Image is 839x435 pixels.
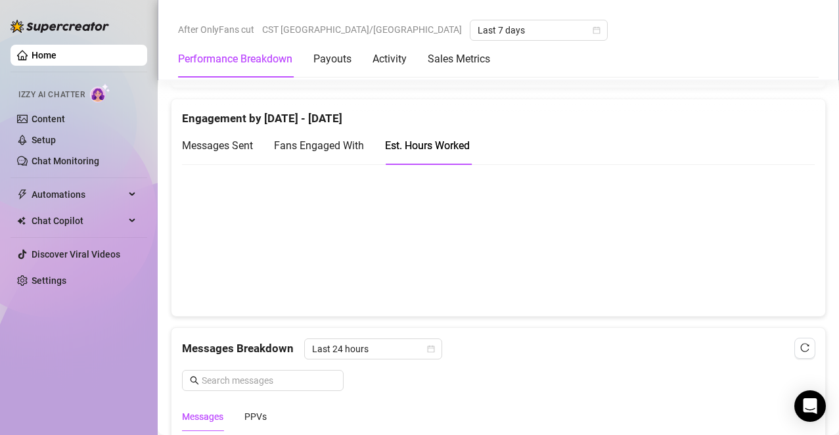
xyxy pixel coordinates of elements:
div: Messages Breakdown [182,338,815,359]
span: Messages Sent [182,139,253,152]
span: thunderbolt [17,189,28,200]
a: Settings [32,275,66,286]
div: Sales Metrics [428,51,490,67]
a: Setup [32,135,56,145]
span: calendar [593,26,601,34]
span: Izzy AI Chatter [18,89,85,101]
div: Messages [182,409,223,424]
a: Content [32,114,65,124]
span: search [190,376,199,385]
a: Chat Monitoring [32,156,99,166]
span: calendar [427,345,435,353]
img: AI Chatter [90,83,110,103]
span: Last 24 hours [312,339,434,359]
span: Fans Engaged With [274,139,364,152]
div: Engagement by [DATE] - [DATE] [182,99,815,127]
span: After OnlyFans cut [178,20,254,39]
a: Home [32,50,57,60]
div: Performance Breakdown [178,51,292,67]
span: Chat Copilot [32,210,125,231]
img: Chat Copilot [17,216,26,225]
img: logo-BBDzfeDw.svg [11,20,109,33]
div: Payouts [313,51,351,67]
span: Last 7 days [478,20,600,40]
div: Open Intercom Messenger [794,390,826,422]
span: CST [GEOGRAPHIC_DATA]/[GEOGRAPHIC_DATA] [262,20,462,39]
span: reload [800,343,809,352]
div: Est. Hours Worked [385,137,470,154]
a: Discover Viral Videos [32,249,120,260]
div: Activity [373,51,407,67]
div: PPVs [244,409,267,424]
span: Automations [32,184,125,205]
input: Search messages [202,373,336,388]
